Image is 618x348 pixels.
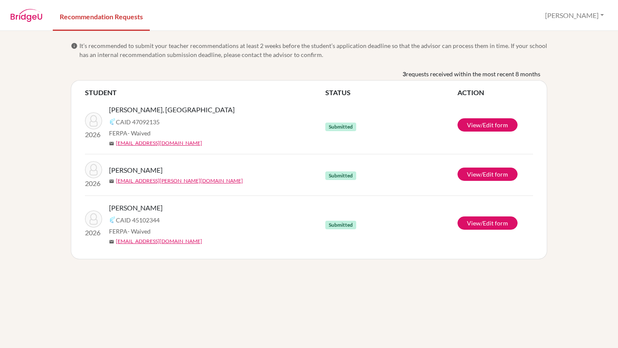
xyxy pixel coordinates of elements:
[406,69,540,78] span: requests received within the most recent 8 months
[457,216,518,230] a: View/Edit form
[116,117,160,126] span: CAID 47092135
[85,112,102,129] img: Mohan Varma, Lasya
[116,216,160,225] span: CAID 45102344
[109,239,114,244] span: mail
[109,129,151,138] span: FERPA
[116,139,202,147] a: [EMAIL_ADDRESS][DOMAIN_NAME]
[109,105,235,115] span: [PERSON_NAME], [GEOGRAPHIC_DATA]
[10,9,42,22] img: BridgeU logo
[325,87,457,98] th: STATUS
[325,221,356,229] span: Submitted
[71,42,78,49] span: info
[457,168,518,181] a: View/Edit form
[541,7,608,24] button: [PERSON_NAME]
[457,87,533,98] th: ACTION
[85,178,102,189] p: 2026
[127,228,151,235] span: - Waived
[109,203,163,213] span: [PERSON_NAME]
[85,161,102,178] img: Ravindran, Nessa
[85,228,102,238] p: 2026
[127,129,151,137] span: - Waived
[109,216,116,223] img: Common App logo
[85,129,102,140] p: 2026
[325,123,356,131] span: Submitted
[457,118,518,132] a: View/Edit form
[116,177,243,185] a: [EMAIL_ADDRESS][PERSON_NAME][DOMAIN_NAME]
[79,41,547,59] span: It’s recommended to submit your teacher recommendations at least 2 weeks before the student’s app...
[325,171,356,180] span: Submitted
[109,227,151,236] span: FERPA
[85,87,325,98] th: STUDENT
[109,141,114,146] span: mail
[116,237,202,245] a: [EMAIL_ADDRESS][DOMAIN_NAME]
[109,165,163,175] span: [PERSON_NAME]
[85,210,102,228] img: Singh, Twisha
[53,1,150,31] a: Recommendation Requests
[109,179,114,184] span: mail
[403,69,406,78] b: 3
[109,118,116,125] img: Common App logo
